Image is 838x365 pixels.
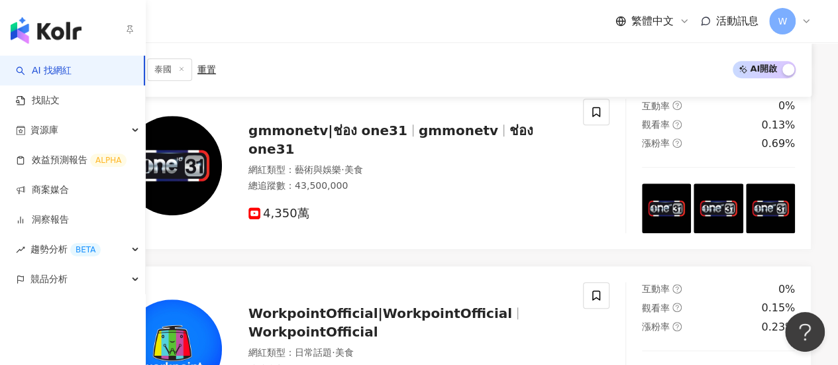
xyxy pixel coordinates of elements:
[16,213,69,227] a: 洞察報告
[30,264,68,294] span: 競品分析
[16,245,25,254] span: rise
[30,235,101,264] span: 趨勢分析
[70,243,101,256] div: BETA
[295,164,341,175] span: 藝術與娛樂
[30,115,58,145] span: 資源庫
[332,347,335,358] span: ·
[248,346,567,360] div: 網紅類型 ：
[147,58,192,81] span: 泰國
[672,120,682,129] span: question-circle
[197,64,216,75] div: 重置
[761,320,795,335] div: 0.23%
[16,183,69,197] a: 商案媒合
[672,303,682,312] span: question-circle
[16,64,72,78] a: searchAI 找網紅
[672,138,682,148] span: question-circle
[248,164,567,177] div: 網紅類型 ：
[778,282,795,297] div: 0%
[672,101,682,110] span: question-circle
[672,322,682,331] span: question-circle
[419,123,498,138] span: gmmonetv
[746,183,795,233] img: post-image
[642,183,691,233] img: post-image
[761,136,795,151] div: 0.69%
[248,305,512,321] span: WorkpointOfficial|WorkpointOfficial
[694,183,743,233] img: post-image
[79,82,812,250] a: KOL Avatargmmonetv|ช่อง one31gmmonetvช่อง one31網紅類型：藝術與娛樂·美食總追蹤數：43,500,0004,350萬互動率question-circ...
[778,99,795,113] div: 0%
[642,303,670,313] span: 觀看率
[631,14,674,28] span: 繁體中文
[642,101,670,111] span: 互動率
[672,284,682,293] span: question-circle
[344,164,362,175] span: 美食
[248,123,533,157] span: ช่อง one31
[716,15,759,27] span: 活動訊息
[642,119,670,130] span: 觀看率
[248,123,407,138] span: gmmonetv|ช่อง one31
[642,321,670,332] span: 漲粉率
[761,118,795,132] div: 0.13%
[16,94,60,107] a: 找貼文
[11,17,81,44] img: logo
[248,207,309,221] span: 4,350萬
[341,164,344,175] span: ·
[248,180,567,193] div: 總追蹤數 ： 43,500,000
[16,154,127,167] a: 效益預測報告ALPHA
[642,284,670,294] span: 互動率
[778,14,787,28] span: W
[248,324,378,340] span: WorkpointOfficial
[785,312,825,352] iframe: Help Scout Beacon - Open
[761,301,795,315] div: 0.15%
[123,116,222,215] img: KOL Avatar
[335,347,353,358] span: 美食
[295,347,332,358] span: 日常話題
[642,138,670,148] span: 漲粉率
